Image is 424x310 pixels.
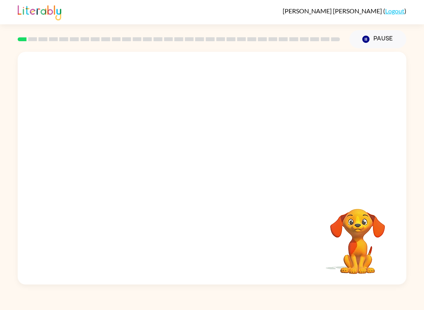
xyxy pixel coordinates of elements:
[349,30,406,48] button: Pause
[18,3,61,20] img: Literably
[318,197,397,275] video: Your browser must support playing .mp4 files to use Literably. Please try using another browser.
[283,7,406,15] div: ( )
[283,7,383,15] span: [PERSON_NAME] [PERSON_NAME]
[385,7,404,15] a: Logout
